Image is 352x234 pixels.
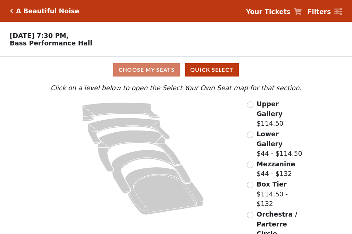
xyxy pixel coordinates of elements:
strong: Your Tickets [246,8,291,15]
h5: A Beautiful Noise [16,7,79,15]
label: $114.50 - $132 [256,179,303,209]
a: Click here to go back to filters [10,9,13,13]
path: Orchestra / Parterre Circle - Seats Available: 14 [125,167,204,215]
label: $44 - $114.50 [256,129,303,159]
p: Click on a level below to open the Select Your Own Seat map for that section. [49,83,303,93]
label: $44 - $132 [256,159,295,179]
span: Upper Gallery [256,100,282,118]
label: $114.50 [256,99,303,128]
span: Mezzanine [256,160,295,168]
button: Quick Select [185,63,239,77]
path: Upper Gallery - Seats Available: 275 [82,102,160,121]
span: Lower Gallery [256,130,282,148]
span: Box Tier [256,180,287,188]
a: Filters [307,7,342,17]
strong: Filters [307,8,331,15]
a: Your Tickets [246,7,302,17]
path: Lower Gallery - Seats Available: 43 [88,118,171,144]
